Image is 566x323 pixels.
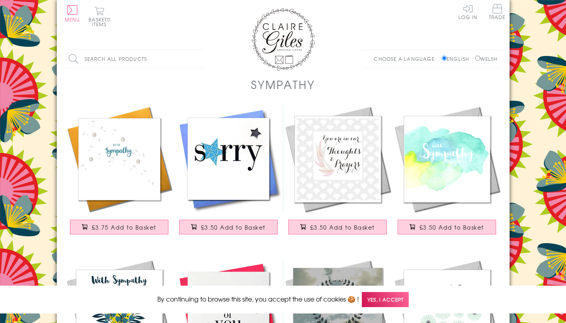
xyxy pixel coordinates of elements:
[489,4,506,19] span: Trade
[288,220,387,234] button: £3.50 Add to Basket
[201,223,266,231] span: £3.50 Add to Basket
[251,8,315,71] img: Claire Giles Greetings Cards
[92,16,110,28] span: 0 items
[65,5,80,22] button: Menu
[65,104,174,242] a: Sympathy Card, Sorry, Thinking of you, Embellished with pompoms £3.75 Add to Basket
[174,104,283,214] img: Sympathy, Sorry, Thinking of you Card, Blue Star, Embellished with a padded star
[392,104,502,242] a: Sympathy, Sorry, Thinking of you Card, Watercolour, With Sympathy £3.50 Add to Basket
[310,223,375,231] span: £3.50 Add to Basket
[458,4,477,19] a: Log In
[65,104,174,214] img: Sympathy Card, Sorry, Thinking of you, Embellished with pompoms
[442,55,473,62] label: English
[398,220,496,234] button: £3.50 Add to Basket
[374,55,440,62] p: Choose a language:
[251,76,315,93] h1: Sympathy
[196,50,204,68] input: Search
[174,104,283,242] a: Sympathy, Sorry, Thinking of you Card, Blue Star, Embellished with a padded star £3.50 Add to Basket
[475,56,480,61] input: Welsh
[442,56,447,61] input: English
[65,16,80,23] span: Menu
[70,220,168,234] button: £3.75 Add to Basket
[362,292,409,308] span: Yes, I accept
[475,55,498,62] label: Welsh
[92,223,156,231] span: £3.75 Add to Basket
[392,104,502,214] img: Sympathy, Sorry, Thinking of you Card, Watercolour, With Sympathy
[283,104,392,242] a: Sympathy, Sorry, Thinking of you Card, Fern Flowers, Thoughts & Prayers £3.50 Add to Basket
[419,223,484,231] span: £3.50 Add to Basket
[65,50,204,68] input: Search all products
[89,6,110,27] button: Basket0 items
[179,220,278,234] button: £3.50 Add to Basket
[283,104,392,214] img: Sympathy, Sorry, Thinking of you Card, Fern Flowers, Thoughts & Prayers
[489,4,506,21] a: Trade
